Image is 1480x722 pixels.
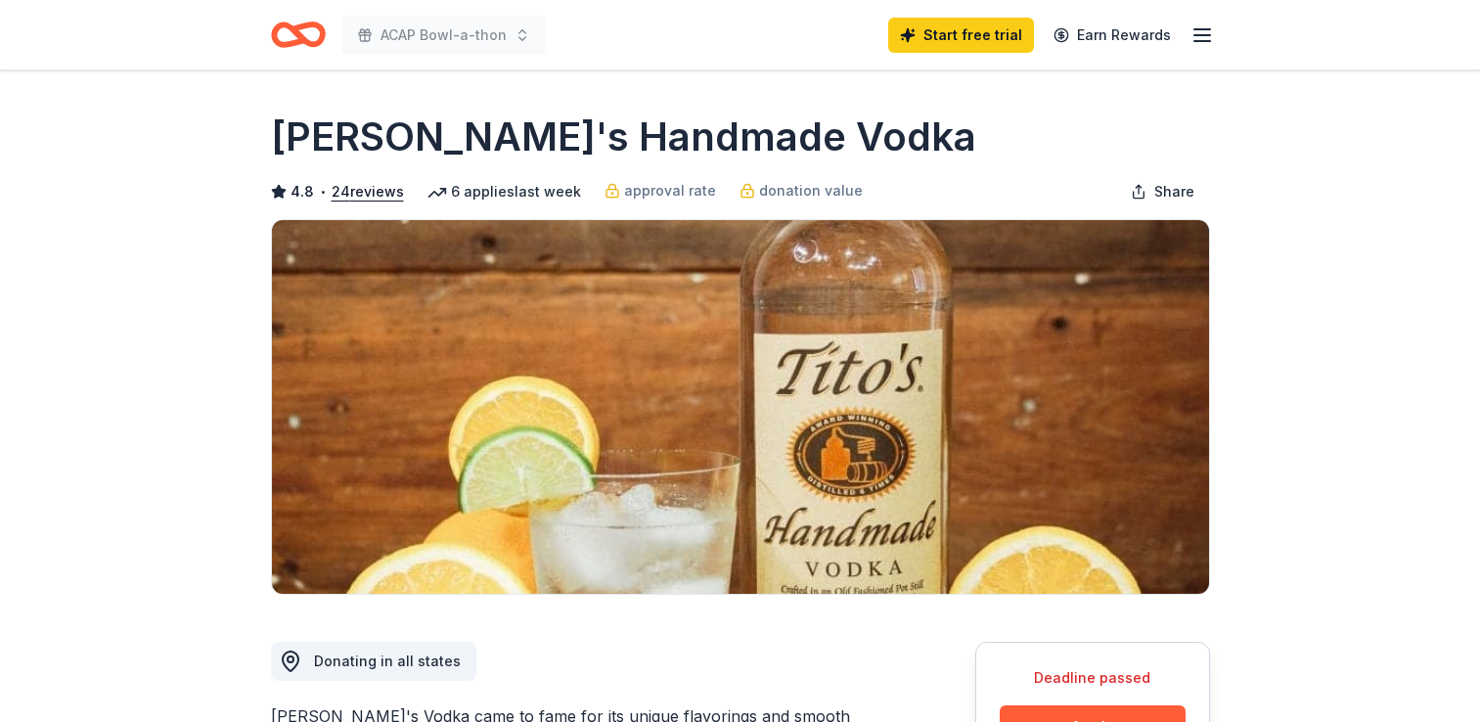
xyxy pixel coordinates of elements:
[427,180,581,203] div: 6 applies last week
[624,179,716,203] span: approval rate
[1042,18,1183,53] a: Earn Rewards
[1115,172,1210,211] button: Share
[888,18,1034,53] a: Start free trial
[272,220,1209,594] img: Image for Tito's Handmade Vodka
[759,179,863,203] span: donation value
[605,179,716,203] a: approval rate
[332,180,404,203] button: 24reviews
[319,184,326,200] span: •
[1000,666,1186,690] div: Deadline passed
[381,23,507,47] span: ACAP Bowl-a-thon
[1154,180,1194,203] span: Share
[314,653,461,669] span: Donating in all states
[291,180,314,203] span: 4.8
[271,12,326,58] a: Home
[271,110,976,164] h1: [PERSON_NAME]'s Handmade Vodka
[341,16,546,55] button: ACAP Bowl-a-thon
[740,179,863,203] a: donation value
